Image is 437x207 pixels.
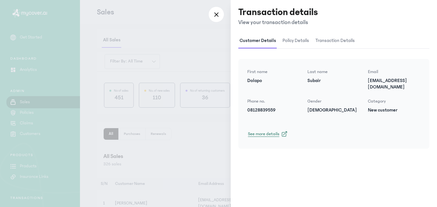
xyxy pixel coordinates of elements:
[314,33,360,48] button: transaction details
[307,78,360,84] p: Subair
[248,131,279,137] span: See more details
[281,33,310,48] span: policy details
[368,98,420,104] p: Category
[247,107,300,113] p: 08128839559
[307,69,360,75] p: Last name
[307,98,360,104] p: Gender
[368,69,420,75] p: Email
[307,107,360,113] p: [DEMOGRAPHIC_DATA]
[247,98,300,104] p: Phone no.
[368,107,420,113] p: New customer
[281,33,314,48] button: policy details
[245,129,420,139] a: See more details
[238,33,277,48] span: customer details
[238,18,318,27] p: View your transaction details
[368,78,420,90] p: [EMAIL_ADDRESS][DOMAIN_NAME]
[238,33,281,48] button: customer details
[247,78,300,84] p: Dolapo
[314,33,356,48] span: transaction details
[238,6,318,18] h3: Transaction details
[247,69,300,75] p: First name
